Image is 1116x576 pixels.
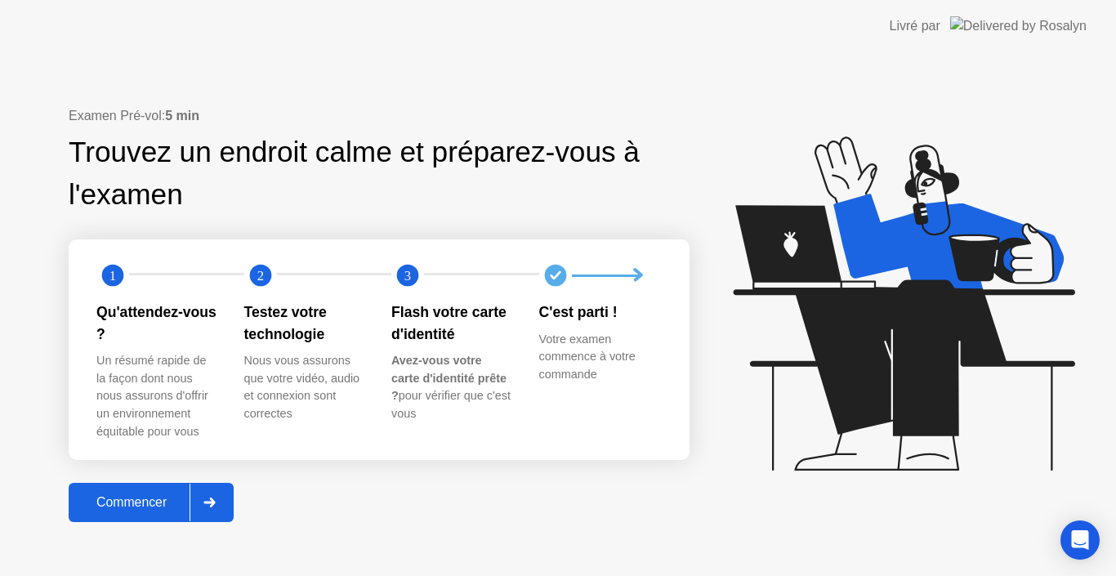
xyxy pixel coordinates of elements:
button: Commencer [69,483,234,522]
div: Open Intercom Messenger [1060,520,1100,560]
text: 3 [404,268,411,284]
div: Testez votre technologie [244,301,366,345]
div: Commencer [74,495,190,510]
div: Examen Pré-vol: [69,106,690,126]
img: Delivered by Rosalyn [950,16,1087,35]
div: Livré par [890,16,940,36]
div: Votre examen commence à votre commande [539,331,661,384]
div: Nous vous assurons que votre vidéo, audio et connexion sont correctes [244,352,366,422]
text: 2 [257,268,263,284]
b: Avez-vous votre carte d'identité prête ? [391,354,507,402]
div: C'est parti ! [539,301,661,323]
text: 1 [109,268,116,284]
b: 5 min [165,109,199,123]
div: pour vérifier que c'est vous [391,352,513,422]
div: Un résumé rapide de la façon dont nous nous assurons d'offrir un environnement équitable pour vous [96,352,218,440]
div: Flash votre carte d'identité [391,301,513,345]
div: Qu'attendez-vous ? [96,301,218,345]
div: Trouvez un endroit calme et préparez-vous à l'examen [69,131,645,217]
